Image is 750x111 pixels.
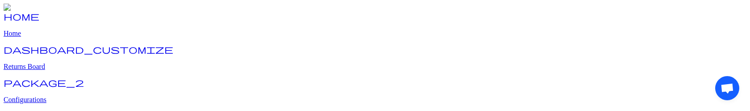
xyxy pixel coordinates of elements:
div: Open chat [715,76,739,100]
span: dashboard_customize [4,45,173,54]
a: dashboard_customize Returns Board [4,47,746,71]
p: Configurations [4,96,746,104]
p: Home [4,30,746,38]
p: Returns Board [4,63,746,71]
span: package_2 [4,78,84,87]
a: package_2 Configurations [4,81,746,104]
a: home Home [4,14,746,38]
img: Logo [4,4,26,12]
span: home [4,12,39,21]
